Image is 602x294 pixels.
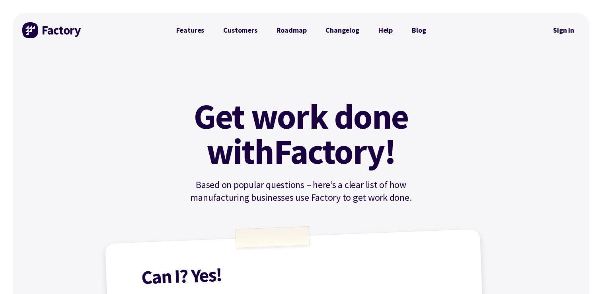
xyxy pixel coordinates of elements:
[267,22,316,38] a: Roadmap
[141,255,459,287] h1: Can I? Yes!
[167,22,436,38] nav: Primary Navigation
[562,256,602,294] iframe: Chat Widget
[167,178,436,204] p: Based on popular questions – here’s a clear list of how manufacturing businesses use Factory to g...
[214,22,267,38] a: Customers
[22,22,82,38] img: Factory
[316,22,368,38] a: Changelog
[167,22,214,38] a: Features
[547,21,580,39] nav: Secondary Navigation
[182,99,421,169] h1: Get work done with
[547,21,580,39] a: Sign in
[274,134,396,169] mark: Factory!
[369,22,402,38] a: Help
[402,22,435,38] a: Blog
